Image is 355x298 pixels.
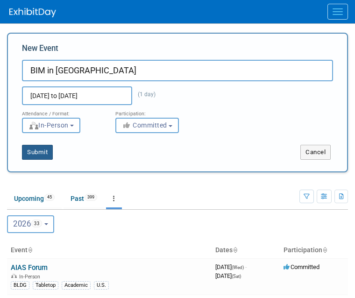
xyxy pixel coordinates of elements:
input: Start Date - End Date [22,86,132,105]
img: ExhibitDay [9,8,56,17]
label: New Event [22,43,58,57]
span: In-Person [28,121,69,129]
span: 2026 [13,219,42,228]
a: Sort by Participation Type [322,246,327,254]
span: In-Person [19,274,43,280]
span: 45 [44,194,55,201]
a: Past399 [64,190,104,207]
span: (Wed) [232,265,244,270]
div: Tabletop [33,281,58,290]
span: - [245,263,247,270]
a: Sort by Event Name [28,246,32,254]
span: (1 day) [132,91,156,98]
th: Dates [212,242,280,258]
a: AIAS Forum [11,263,48,272]
button: Submit [22,145,53,160]
button: In-Person [22,118,80,133]
button: Committed [115,118,179,133]
input: Name of Trade Show / Conference [22,60,333,81]
span: 399 [85,194,97,201]
span: (Sat) [232,274,241,279]
a: Upcoming45 [7,190,62,207]
div: BLDG [11,281,29,290]
span: 33 [31,220,42,227]
div: Academic [62,281,91,290]
img: In-Person Event [11,274,17,278]
span: [DATE] [215,263,247,270]
th: Event [7,242,212,258]
div: Participation: [115,105,195,117]
a: Sort by Start Date [233,246,237,254]
div: Attendance / Format: [22,105,101,117]
th: Participation [280,242,348,258]
button: Cancel [300,145,331,160]
button: 202633 [7,215,54,233]
span: Committed [122,121,167,129]
span: [DATE] [215,272,241,279]
div: U.S. [94,281,109,290]
span: Committed [284,263,319,270]
button: Menu [327,4,348,20]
